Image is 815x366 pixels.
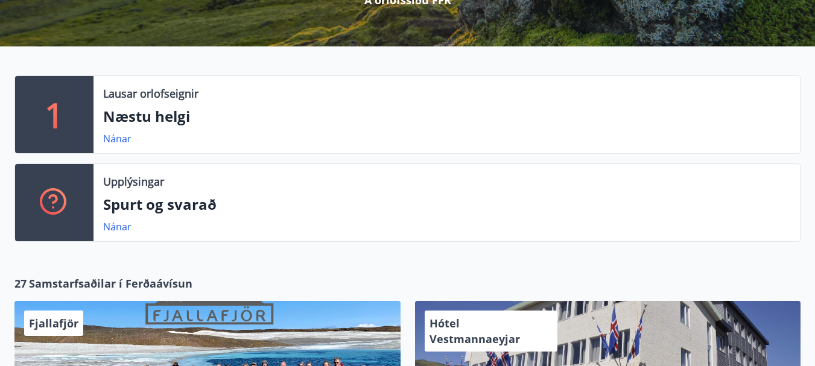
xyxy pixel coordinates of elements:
span: Fjallafjör [29,316,78,330]
p: Spurt og svarað [103,194,790,215]
p: Lausar orlofseignir [103,86,198,101]
p: 1 [45,92,64,137]
a: Nánar [103,132,132,145]
span: Samstarfsaðilar í Ferðaávísun [29,276,192,291]
span: Hótel Vestmannaeyjar [430,316,520,346]
p: Næstu helgi [103,106,790,127]
p: Upplýsingar [103,174,164,189]
span: 27 [14,276,27,291]
a: Nánar [103,220,132,233]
